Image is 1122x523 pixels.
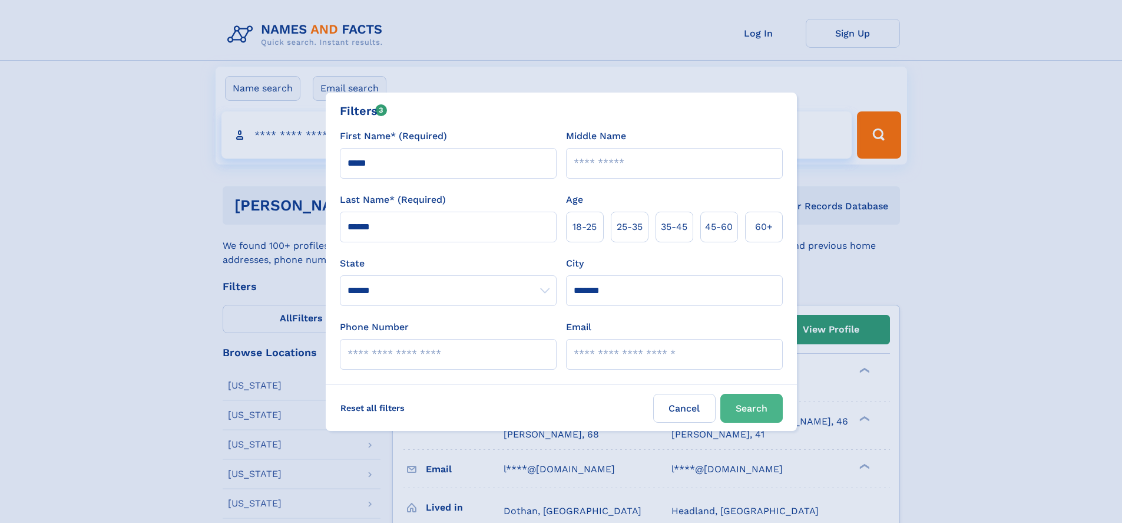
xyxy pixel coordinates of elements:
label: Phone Number [340,320,409,334]
label: Middle Name [566,129,626,143]
label: First Name* (Required) [340,129,447,143]
span: 60+ [755,220,773,234]
label: Reset all filters [333,394,412,422]
span: 25‑35 [617,220,643,234]
span: 35‑45 [661,220,687,234]
label: Age [566,193,583,207]
label: City [566,256,584,271]
label: State [340,256,557,271]
span: 45‑60 [705,220,733,234]
label: Last Name* (Required) [340,193,446,207]
span: 18‑25 [572,220,597,234]
label: Email [566,320,591,334]
label: Cancel [653,394,716,423]
button: Search [720,394,783,423]
div: Filters [340,102,388,120]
